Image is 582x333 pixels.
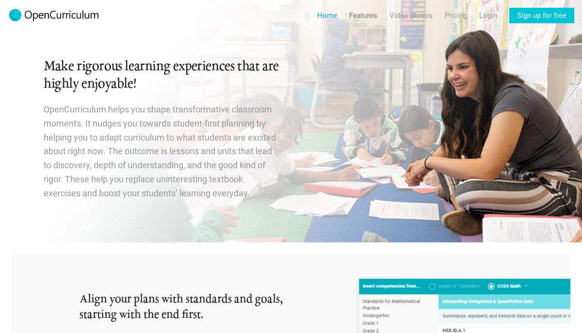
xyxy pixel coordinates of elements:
[445,8,467,23] a: Pricing
[389,8,433,23] a: Video demos
[8,8,100,23] img: 2017-logo-m.png
[44,103,281,201] p: OpenCurriculum helps you shape transformative classroom moments. It nudges you towards student-fi...
[349,8,377,23] a: Features
[509,8,574,23] a: Sign up for free
[317,8,337,23] a: Home
[44,58,281,93] h1: Make rigorous learning experiences that are highly enjoyable!
[80,292,314,323] h2: Align your plans with standards and goals, starting with the end first.
[479,8,497,23] a: Login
